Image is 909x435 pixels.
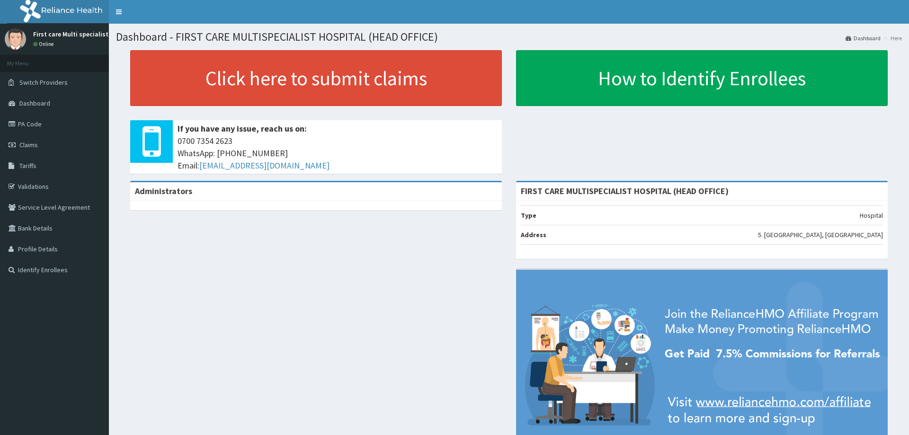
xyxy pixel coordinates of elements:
span: Claims [19,141,38,149]
b: Type [521,211,536,220]
b: If you have any issue, reach us on: [178,123,307,134]
span: 0700 7354 2623 WhatsApp: [PHONE_NUMBER] Email: [178,135,497,171]
a: Click here to submit claims [130,50,502,106]
h1: Dashboard - FIRST CARE MULTISPECIALIST HOSPITAL (HEAD OFFICE) [116,31,902,43]
span: Switch Providers [19,78,68,87]
a: How to Identify Enrollees [516,50,888,106]
a: Dashboard [846,34,881,42]
span: Dashboard [19,99,50,107]
img: User Image [5,28,26,50]
b: Address [521,231,546,239]
span: Tariffs [19,161,36,170]
strong: FIRST CARE MULTISPECIALIST HOSPITAL (HEAD OFFICE) [521,186,729,196]
p: Hospital [860,211,883,220]
b: Administrators [135,186,192,196]
li: Here [882,34,902,42]
a: [EMAIL_ADDRESS][DOMAIN_NAME] [199,160,330,171]
p: First care Multi specialist Hospital [PERSON_NAME] [33,31,185,37]
p: 5. [GEOGRAPHIC_DATA], [GEOGRAPHIC_DATA] [758,230,883,240]
a: Online [33,41,56,47]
